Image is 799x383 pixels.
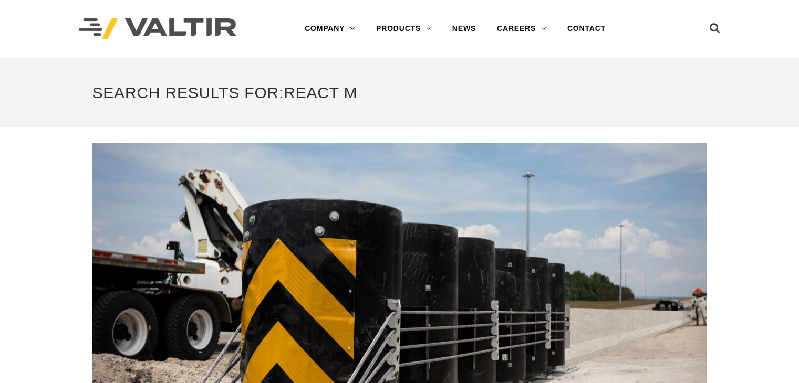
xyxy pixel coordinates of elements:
h1: Search Results for: [92,73,707,112]
img: Valtir [79,18,236,40]
a: COMPANY [294,18,366,39]
a: CAREERS [486,18,557,39]
a: NEWS [442,18,486,39]
a: CONTACT [557,18,616,39]
a: PRODUCTS [366,18,442,39]
span: react m [284,84,357,101]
